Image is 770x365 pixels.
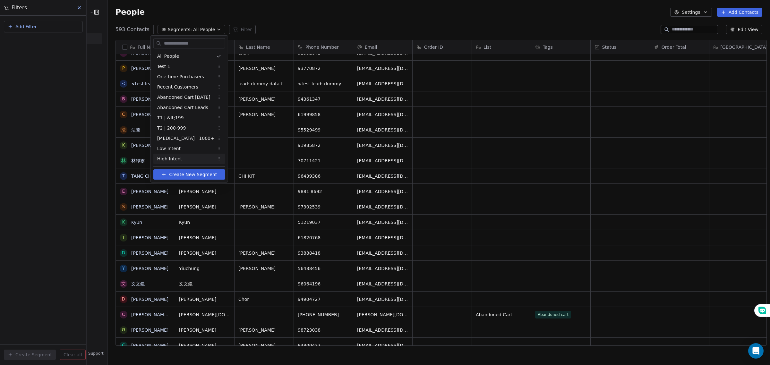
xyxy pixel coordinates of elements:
span: Recent Customers [157,84,198,90]
span: T2 | 200-999 [157,125,186,132]
button: Create New Segment [153,169,225,180]
span: All People [157,53,179,60]
span: Low Intent [157,145,181,152]
span: Abandoned Cart [DATE] [157,94,210,101]
span: High Intent [157,156,182,162]
span: [MEDICAL_DATA] | 1000+ [157,135,214,142]
span: Create New Segment [169,171,217,178]
span: T1 | &lt;199 [157,115,184,121]
span: One-time Purchasers [157,73,204,80]
span: Test 1 [157,63,170,70]
div: Suggestions [153,51,225,164]
span: Abandoned Cart Leads [157,104,208,111]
